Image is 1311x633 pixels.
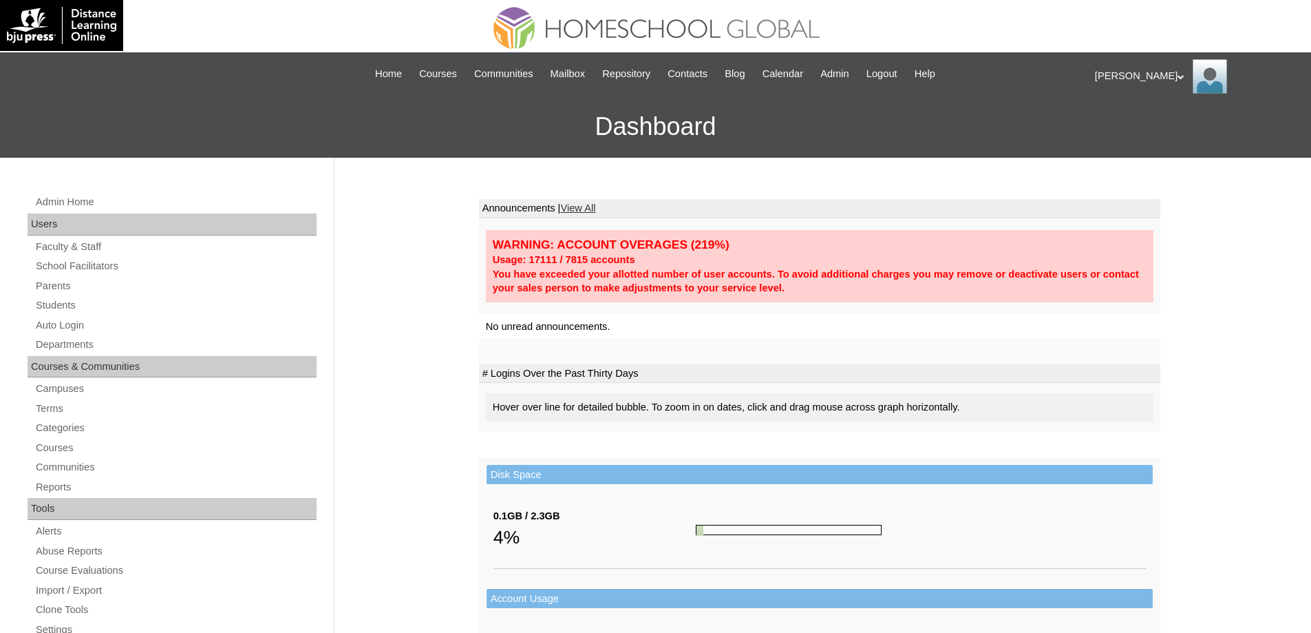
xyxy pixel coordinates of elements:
[28,214,317,236] div: Users
[1193,59,1227,94] img: Ariane Ebuen
[595,66,657,82] a: Repository
[763,66,803,82] span: Calendar
[493,254,635,265] strong: Usage: 17111 / 7815 accounts
[493,237,1147,253] div: WARNING: ACCOUNT OVERAGES (219%)
[34,336,317,353] a: Departments
[7,96,1304,158] h3: Dashboard
[544,66,593,82] a: Mailbox
[34,297,317,314] a: Students
[866,66,897,82] span: Logout
[419,66,457,82] span: Courses
[34,238,317,256] a: Faculty & Staff
[756,66,810,82] a: Calendar
[486,393,1153,422] div: Hover over line for detailed bubble. To zoom in on dates, click and drag mouse across graph horiz...
[368,66,409,82] a: Home
[34,582,317,599] a: Import / Export
[34,419,317,437] a: Categories
[551,66,586,82] span: Mailbox
[467,66,540,82] a: Communities
[474,66,533,82] span: Communities
[487,465,1153,485] td: Disk Space
[493,523,696,551] div: 4%
[493,267,1147,295] div: You have exceeded your allotted number of user accounts. To avoid additional charges you may remo...
[725,66,745,82] span: Blog
[487,589,1153,609] td: Account Usage
[28,498,317,520] div: Tools
[908,66,942,82] a: Help
[34,317,317,334] a: Auto Login
[7,7,116,44] img: logo-white.png
[34,400,317,417] a: Terms
[34,278,317,295] a: Parents
[718,66,752,82] a: Blog
[34,258,317,275] a: School Facilitators
[412,66,464,82] a: Courses
[34,459,317,476] a: Communities
[860,66,904,82] a: Logout
[602,66,650,82] span: Repository
[820,66,849,82] span: Admin
[661,66,714,82] a: Contacts
[34,543,317,560] a: Abuse Reports
[34,380,317,397] a: Campuses
[479,199,1160,218] td: Announcements |
[34,601,317,619] a: Clone Tools
[813,66,856,82] a: Admin
[668,66,707,82] span: Contacts
[375,66,402,82] span: Home
[34,523,317,540] a: Alerts
[34,194,317,211] a: Admin Home
[28,356,317,378] div: Courses & Communities
[560,203,595,214] a: View All
[34,562,317,579] a: Course Evaluations
[34,479,317,496] a: Reports
[493,509,696,523] div: 0.1GB / 2.3GB
[479,314,1160,340] td: No unread announcements.
[34,439,317,457] a: Courses
[915,66,935,82] span: Help
[479,364,1160,384] td: # Logins Over the Past Thirty Days
[1095,59,1297,94] div: [PERSON_NAME]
